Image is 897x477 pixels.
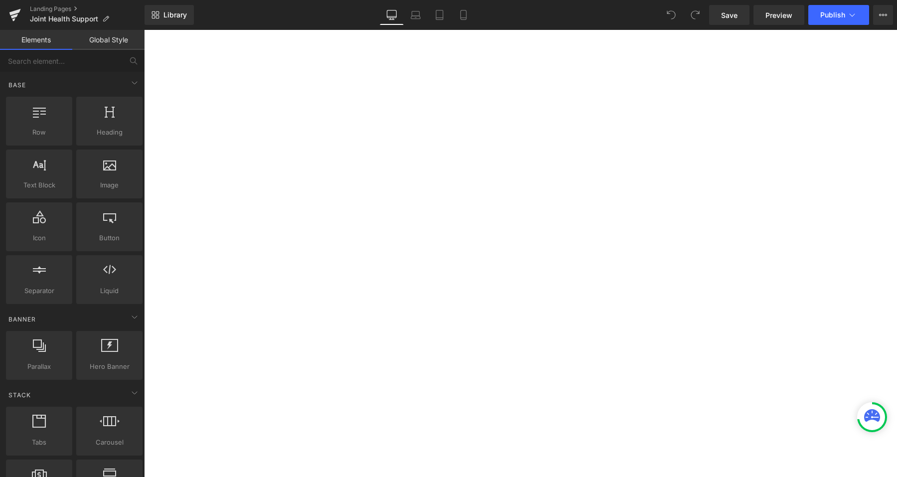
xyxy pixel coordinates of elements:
[765,10,792,20] span: Preview
[30,15,98,23] span: Joint Health Support
[808,5,869,25] button: Publish
[721,10,738,20] span: Save
[30,5,145,13] a: Landing Pages
[79,180,140,190] span: Image
[9,127,69,138] span: Row
[9,233,69,243] span: Icon
[404,5,428,25] a: Laptop
[9,180,69,190] span: Text Block
[163,10,187,19] span: Library
[79,437,140,448] span: Carousel
[9,361,69,372] span: Parallax
[451,5,475,25] a: Mobile
[79,233,140,243] span: Button
[873,5,893,25] button: More
[7,390,32,400] span: Stack
[380,5,404,25] a: Desktop
[72,30,145,50] a: Global Style
[7,80,27,90] span: Base
[428,5,451,25] a: Tablet
[9,286,69,296] span: Separator
[685,5,705,25] button: Redo
[7,315,37,324] span: Banner
[9,437,69,448] span: Tabs
[79,361,140,372] span: Hero Banner
[79,286,140,296] span: Liquid
[145,5,194,25] a: New Library
[753,5,804,25] a: Preview
[661,5,681,25] button: Undo
[820,11,845,19] span: Publish
[79,127,140,138] span: Heading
